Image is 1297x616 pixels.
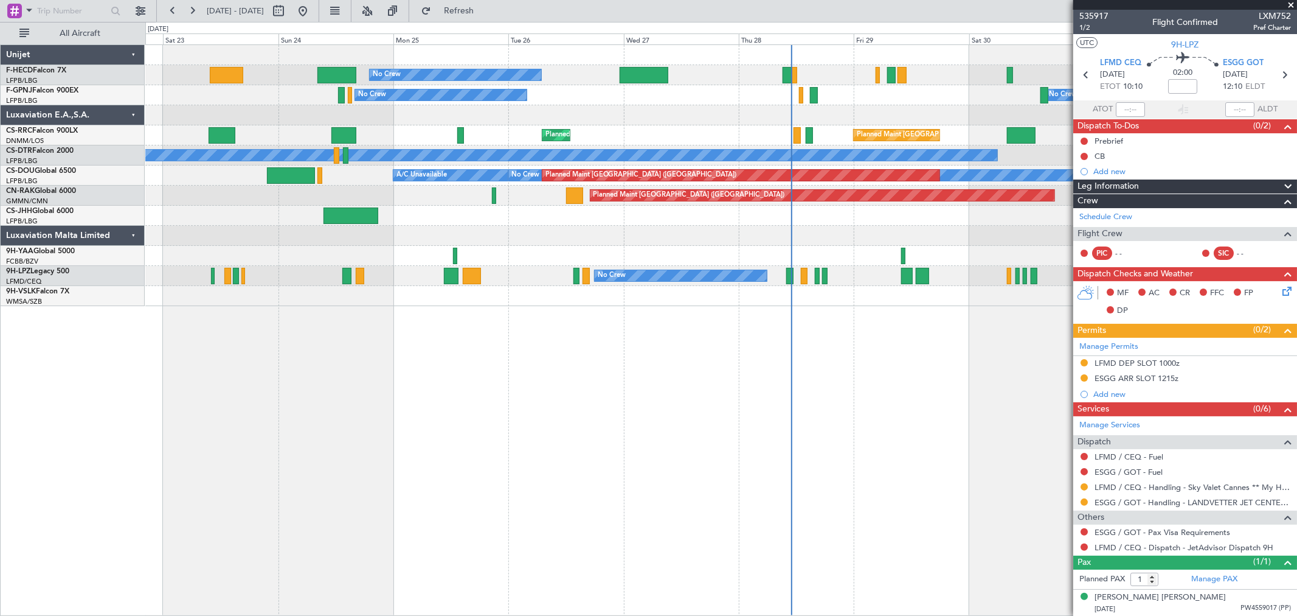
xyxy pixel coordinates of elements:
div: Sun 24 [278,33,393,44]
div: LFMD DEP SLOT 1000z [1095,358,1180,368]
div: Planned Maint [GEOGRAPHIC_DATA] ([GEOGRAPHIC_DATA]) [857,126,1048,144]
button: UTC [1076,37,1098,48]
span: [DATE] [1223,69,1248,81]
div: Add new [1093,389,1291,399]
span: (0/6) [1253,402,1271,415]
a: LFPB/LBG [6,76,38,85]
span: FP [1244,287,1253,299]
span: All Aircraft [32,29,128,38]
a: ESGG / GOT - Fuel [1095,467,1163,477]
a: 9H-VSLKFalcon 7X [6,288,69,295]
span: Pax [1077,556,1091,570]
span: [DATE] - [DATE] [207,5,264,16]
span: (0/2) [1253,119,1271,132]
div: No Crew [373,66,401,84]
a: Manage PAX [1191,573,1237,586]
a: ESGG / GOT - Handling - LANDVETTER JET CENTER ESGG/GOT [1095,497,1291,508]
span: 9H-VSLK [6,288,36,295]
span: ELDT [1245,81,1265,93]
a: LFPB/LBG [6,156,38,166]
span: CS-JHH [6,208,32,215]
span: 10:10 [1123,81,1143,93]
span: Refresh [434,7,485,15]
span: Leg Information [1077,180,1139,194]
a: ESGG / GOT - Pax Visa Requirements [1095,527,1230,537]
div: No Crew [1049,86,1077,104]
a: CS-DOUGlobal 6500 [6,167,76,175]
span: Services [1077,402,1109,416]
span: CS-DOU [6,167,35,175]
div: Flight Confirmed [1152,16,1218,29]
span: Dispatch To-Dos [1077,119,1139,133]
span: LXM752 [1253,10,1291,23]
span: Flight Crew [1077,227,1122,241]
a: LFMD / CEQ - Fuel [1095,452,1163,462]
span: CS-DTR [6,147,32,155]
div: Sat 23 [163,33,278,44]
a: 9H-LPZLegacy 500 [6,268,69,275]
span: [DATE] [1095,604,1115,614]
a: CS-JHHGlobal 6000 [6,208,74,215]
span: [DATE] [1100,69,1125,81]
span: ESGG GOT [1223,57,1264,69]
span: Pref Charter [1253,23,1291,33]
span: F-HECD [6,67,33,74]
span: ATOT [1093,103,1113,116]
a: LFPB/LBG [6,177,38,186]
span: CR [1180,287,1190,299]
span: 9H-LPZ [6,268,30,275]
div: Fri 29 [854,33,969,44]
div: [PERSON_NAME] [PERSON_NAME] [1095,592,1226,604]
a: F-GPNJFalcon 900EX [6,87,78,94]
div: Add new [1093,166,1291,177]
a: LFPB/LBG [6,96,38,105]
div: ESGG ARR SLOT 1215z [1095,373,1178,383]
a: GMMN/CMN [6,197,48,206]
a: LFPB/LBG [6,217,38,226]
span: 9H-LPZ [1172,38,1199,51]
a: CS-DTRFalcon 2000 [6,147,74,155]
a: 9H-YAAGlobal 5000 [6,248,75,255]
span: 02:00 [1173,67,1192,79]
div: - - [1115,248,1143,259]
div: Sat 30 [969,33,1084,44]
button: Refresh [415,1,488,21]
div: Planned Maint [GEOGRAPHIC_DATA] ([GEOGRAPHIC_DATA]) [545,166,737,184]
div: No Crew [358,86,386,104]
input: Trip Number [37,2,107,20]
div: SIC [1214,247,1234,260]
span: Crew [1077,194,1098,208]
span: DP [1117,305,1128,317]
div: [DATE] [148,24,168,35]
span: CN-RAK [6,187,35,195]
span: (0/2) [1253,323,1271,336]
div: Planned Maint [GEOGRAPHIC_DATA] ([GEOGRAPHIC_DATA]) [593,186,785,205]
div: Prebrief [1095,136,1123,146]
a: LFMD/CEQ [6,277,41,286]
div: A/C Unavailable [396,166,447,184]
span: 535917 [1079,10,1109,23]
div: No Crew [598,267,626,285]
div: Thu 28 [739,33,854,44]
a: LFMD / CEQ - Dispatch - JetAdvisor Dispatch 9H [1095,542,1273,553]
a: FCBB/BZV [6,257,38,266]
span: Permits [1077,324,1106,338]
div: Tue 26 [508,33,623,44]
span: F-GPNJ [6,87,32,94]
a: CN-RAKGlobal 6000 [6,187,76,195]
span: ALDT [1257,103,1278,116]
a: Manage Services [1079,419,1140,432]
span: CS-RRC [6,127,32,135]
span: 12:10 [1223,81,1242,93]
div: PIC [1092,247,1112,260]
input: --:-- [1116,102,1145,117]
a: DNMM/LOS [6,136,44,145]
span: PW4559017 (PP) [1240,603,1291,614]
div: - - [1237,248,1264,259]
span: 9H-YAA [6,248,33,255]
label: Planned PAX [1079,573,1125,586]
a: CS-RRCFalcon 900LX [6,127,78,135]
button: All Aircraft [13,24,132,43]
div: CB [1095,151,1105,161]
a: LFMD / CEQ - Handling - Sky Valet Cannes ** My Handling**LFMD / CEQ [1095,482,1291,492]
